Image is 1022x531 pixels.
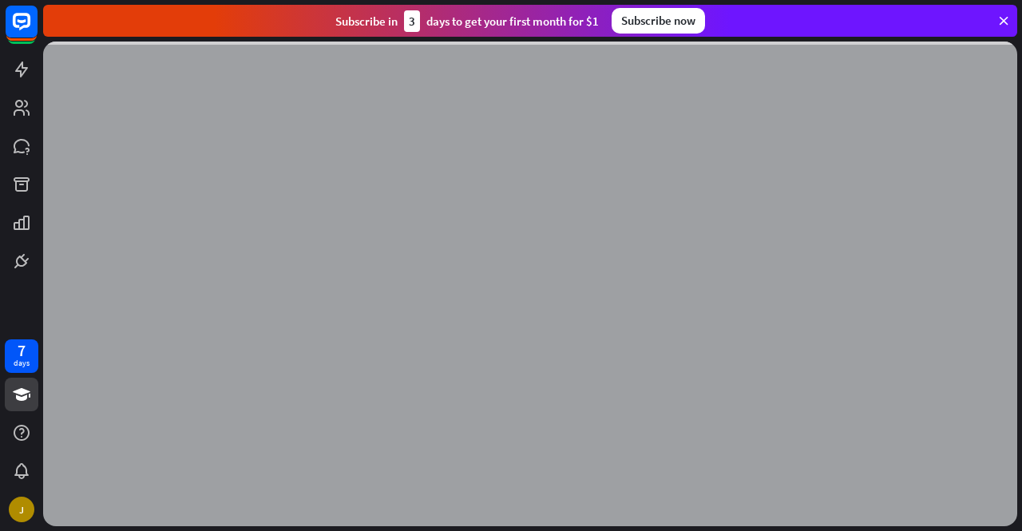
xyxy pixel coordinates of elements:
div: 3 [404,10,420,32]
div: Subscribe in days to get your first month for $1 [335,10,599,32]
div: days [14,358,30,369]
div: J [9,497,34,522]
a: 7 days [5,339,38,373]
div: Subscribe now [612,8,705,34]
div: 7 [18,343,26,358]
